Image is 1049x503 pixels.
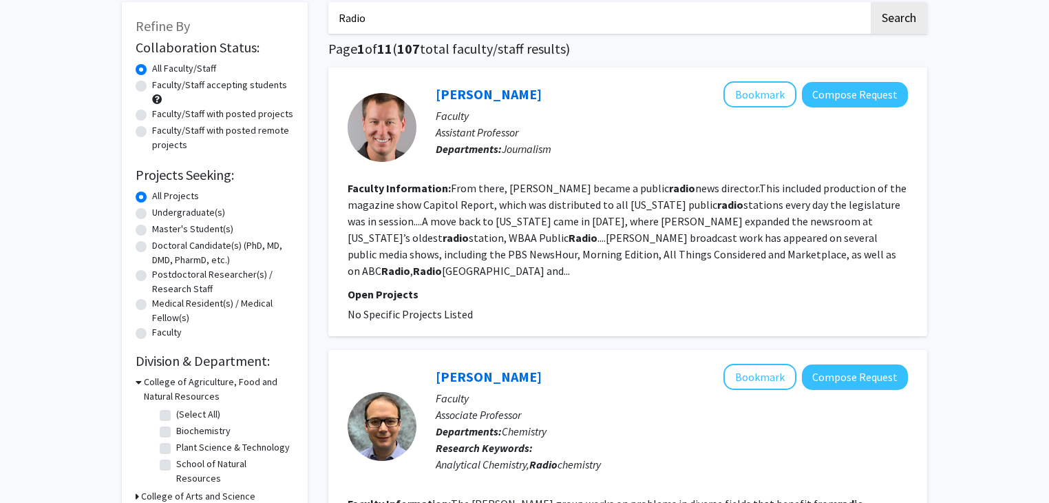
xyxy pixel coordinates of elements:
[136,353,294,369] h2: Division & Department:
[802,82,908,107] button: Compose Request to Stan Jastrzebski
[436,441,533,455] b: Research Keywords:
[569,231,597,245] b: Radio
[152,107,293,121] label: Faculty/Staff with posted projects
[348,181,907,278] fg-read-more: From there, [PERSON_NAME] became a public news director.This included production of the magazine ...
[436,424,502,438] b: Departments:
[436,368,542,385] a: [PERSON_NAME]
[152,267,294,296] label: Postdoctoral Researcher(s) / Research Staff
[802,365,908,390] button: Compose Request to John Brockman
[871,2,927,34] button: Search
[357,40,365,57] span: 1
[502,424,547,438] span: Chemistry
[436,124,908,141] p: Assistant Professor
[348,181,451,195] b: Faculty Information:
[144,375,294,404] h3: College of Agriculture, Food and Natural Resources
[381,264,410,278] b: Radio
[413,264,442,278] b: Radio
[436,142,502,156] b: Departments:
[348,286,908,302] p: Open Projects
[152,205,225,220] label: Undergraduate(s)
[502,142,551,156] span: Journalism
[443,231,469,245] b: radio
[436,85,542,103] a: [PERSON_NAME]
[529,458,558,471] b: Radio
[669,181,695,195] b: radio
[723,81,796,107] button: Add Stan Jastrzebski to Bookmarks
[136,39,294,56] h2: Collaboration Status:
[436,390,908,407] p: Faculty
[436,456,908,473] div: Analytical Chemistry, chemistry
[328,41,927,57] h1: Page of ( total faculty/staff results)
[176,407,220,422] label: (Select All)
[136,17,190,34] span: Refine By
[377,40,392,57] span: 11
[152,296,294,325] label: Medical Resident(s) / Medical Fellow(s)
[136,167,294,183] h2: Projects Seeking:
[152,238,294,267] label: Doctoral Candidate(s) (PhD, MD, DMD, PharmD, etc.)
[152,325,182,340] label: Faculty
[717,198,743,212] b: radio
[397,40,420,57] span: 107
[152,78,287,92] label: Faculty/Staff accepting students
[723,364,796,390] button: Add John Brockman to Bookmarks
[348,307,473,321] span: No Specific Projects Listed
[176,424,231,438] label: Biochemistry
[436,107,908,124] p: Faculty
[152,123,294,152] label: Faculty/Staff with posted remote projects
[176,457,290,486] label: School of Natural Resources
[152,61,216,76] label: All Faculty/Staff
[328,2,869,34] input: Search Keywords
[10,441,59,493] iframe: Chat
[436,407,908,423] p: Associate Professor
[176,440,290,455] label: Plant Science & Technology
[152,222,233,236] label: Master's Student(s)
[152,189,199,203] label: All Projects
